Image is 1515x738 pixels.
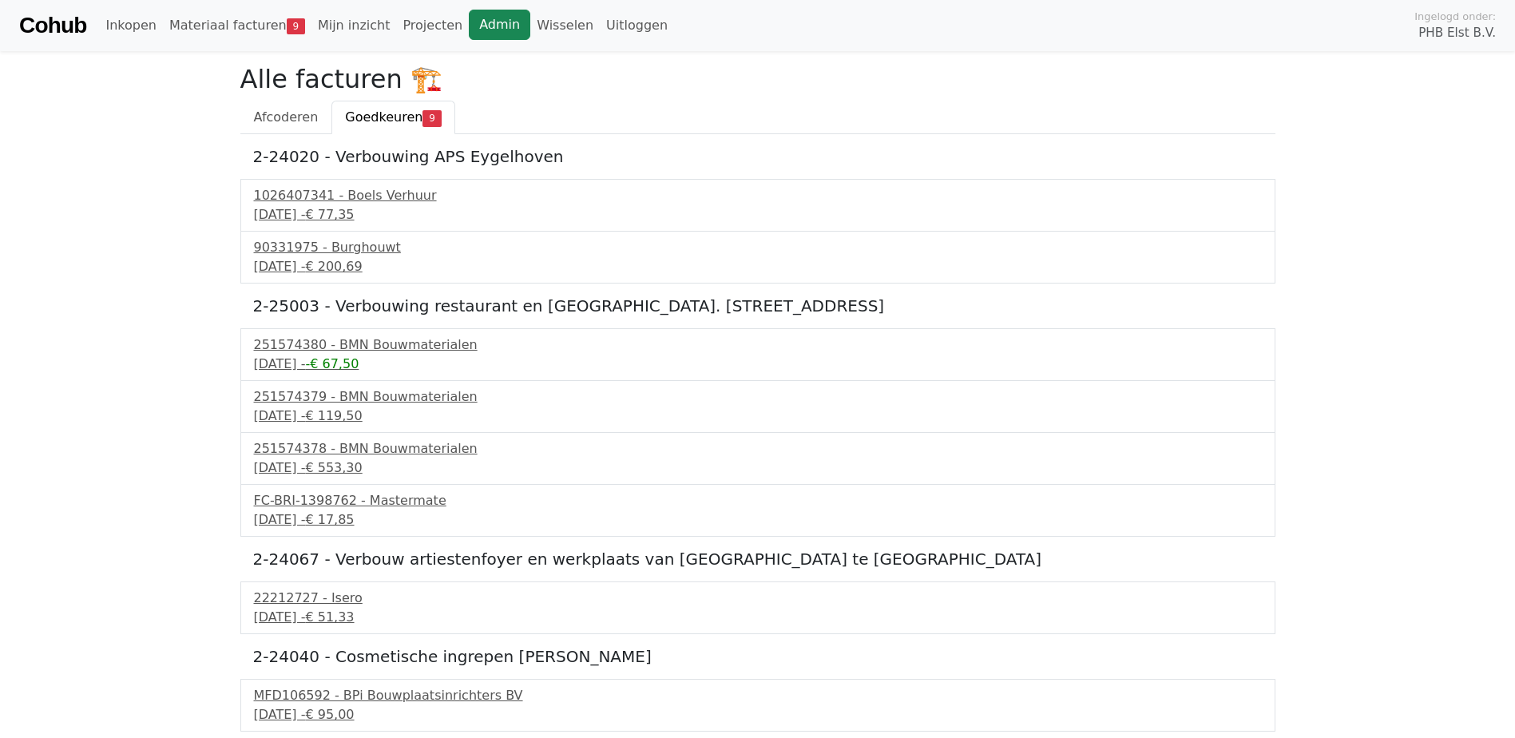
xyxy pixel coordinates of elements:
div: MFD106592 - BPi Bouwplaatsinrichters BV [254,686,1262,705]
a: 90331975 - Burghouwt[DATE] -€ 200,69 [254,238,1262,276]
a: Materiaal facturen9 [163,10,311,42]
span: Ingelogd onder: [1414,9,1496,24]
span: Goedkeuren [345,109,422,125]
span: € 17,85 [305,512,354,527]
span: 9 [422,110,441,126]
div: [DATE] - [254,608,1262,627]
h5: 2-24040 - Cosmetische ingrepen [PERSON_NAME] [253,647,1263,666]
h2: Alle facturen 🏗️ [240,64,1275,94]
span: € 77,35 [305,207,354,222]
a: MFD106592 - BPi Bouwplaatsinrichters BV[DATE] -€ 95,00 [254,686,1262,724]
div: [DATE] - [254,510,1262,530]
a: Admin [469,10,530,40]
div: 251574380 - BMN Bouwmaterialen [254,335,1262,355]
a: 251574380 - BMN Bouwmaterialen[DATE] --€ 67,50 [254,335,1262,374]
div: [DATE] - [254,458,1262,478]
a: Projecten [396,10,469,42]
a: Cohub [19,6,86,45]
div: [DATE] - [254,407,1262,426]
a: Goedkeuren9 [331,101,454,134]
h5: 2-24067 - Verbouw artiestenfoyer en werkplaats van [GEOGRAPHIC_DATA] te [GEOGRAPHIC_DATA] [253,550,1263,569]
span: 9 [287,18,305,34]
span: € 95,00 [305,707,354,722]
a: Uitloggen [600,10,674,42]
span: Afcoderen [254,109,319,125]
div: 22212727 - Isero [254,589,1262,608]
div: 251574378 - BMN Bouwmaterialen [254,439,1262,458]
span: € 51,33 [305,609,354,625]
a: Inkopen [99,10,162,42]
span: -€ 67,50 [305,356,359,371]
a: Mijn inzicht [311,10,397,42]
div: [DATE] - [254,705,1262,724]
span: PHB Elst B.V. [1418,24,1496,42]
span: € 119,50 [305,408,362,423]
div: FC-BRI-1398762 - Mastermate [254,491,1262,510]
div: [DATE] - [254,355,1262,374]
a: 251574379 - BMN Bouwmaterialen[DATE] -€ 119,50 [254,387,1262,426]
a: 251574378 - BMN Bouwmaterialen[DATE] -€ 553,30 [254,439,1262,478]
span: € 200,69 [305,259,362,274]
div: [DATE] - [254,257,1262,276]
a: Wisselen [530,10,600,42]
a: 22212727 - Isero[DATE] -€ 51,33 [254,589,1262,627]
a: 1026407341 - Boels Verhuur[DATE] -€ 77,35 [254,186,1262,224]
div: 90331975 - Burghouwt [254,238,1262,257]
span: € 553,30 [305,460,362,475]
div: 1026407341 - Boels Verhuur [254,186,1262,205]
div: 251574379 - BMN Bouwmaterialen [254,387,1262,407]
h5: 2-25003 - Verbouwing restaurant en [GEOGRAPHIC_DATA]. [STREET_ADDRESS] [253,296,1263,315]
a: FC-BRI-1398762 - Mastermate[DATE] -€ 17,85 [254,491,1262,530]
h5: 2-24020 - Verbouwing APS Eygelhoven [253,147,1263,166]
a: Afcoderen [240,101,332,134]
div: [DATE] - [254,205,1262,224]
